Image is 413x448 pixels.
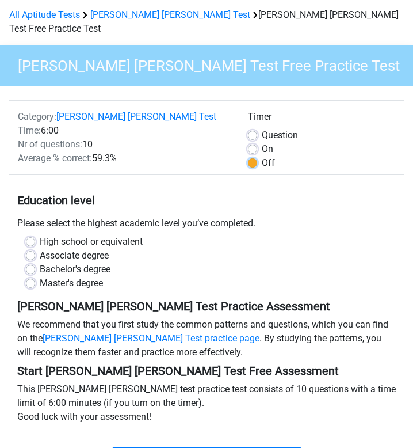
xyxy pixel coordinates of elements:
[18,139,82,150] span: Nr of questions:
[17,189,396,212] h5: Education level
[9,217,404,235] div: Please select the highest academic level you’ve completed.
[9,9,80,20] a: All Aptitude Tests
[13,52,404,75] h3: [PERSON_NAME] [PERSON_NAME] Test Free Practice Test
[9,382,404,428] div: This [PERSON_NAME] [PERSON_NAME] test practice test consists of 10 questions with a time limit of...
[262,156,275,170] label: Off
[17,299,396,313] h5: [PERSON_NAME] [PERSON_NAME] Test Practice Assessment
[40,263,110,276] label: Bachelor's degree
[40,249,109,263] label: Associate degree
[9,138,239,151] div: 10
[43,333,259,344] a: [PERSON_NAME] [PERSON_NAME] Test practice page
[56,111,216,122] a: [PERSON_NAME] [PERSON_NAME] Test
[90,9,250,20] a: [PERSON_NAME] [PERSON_NAME] Test
[40,235,143,249] label: High school or equivalent
[9,318,404,364] div: We recommend that you first study the common patterns and questions, which you can find on the . ...
[5,8,408,36] div: [PERSON_NAME] [PERSON_NAME] Test Free Practice Test
[18,125,41,136] span: Time:
[248,110,395,128] div: Timer
[9,124,239,138] div: 6:00
[262,142,273,156] label: On
[40,276,103,290] label: Master's degree
[17,364,396,378] h5: Start [PERSON_NAME] [PERSON_NAME] Test Free Assessment
[9,151,239,165] div: 59.3%
[262,128,298,142] label: Question
[18,111,56,122] span: Category:
[18,153,92,164] span: Average % correct:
